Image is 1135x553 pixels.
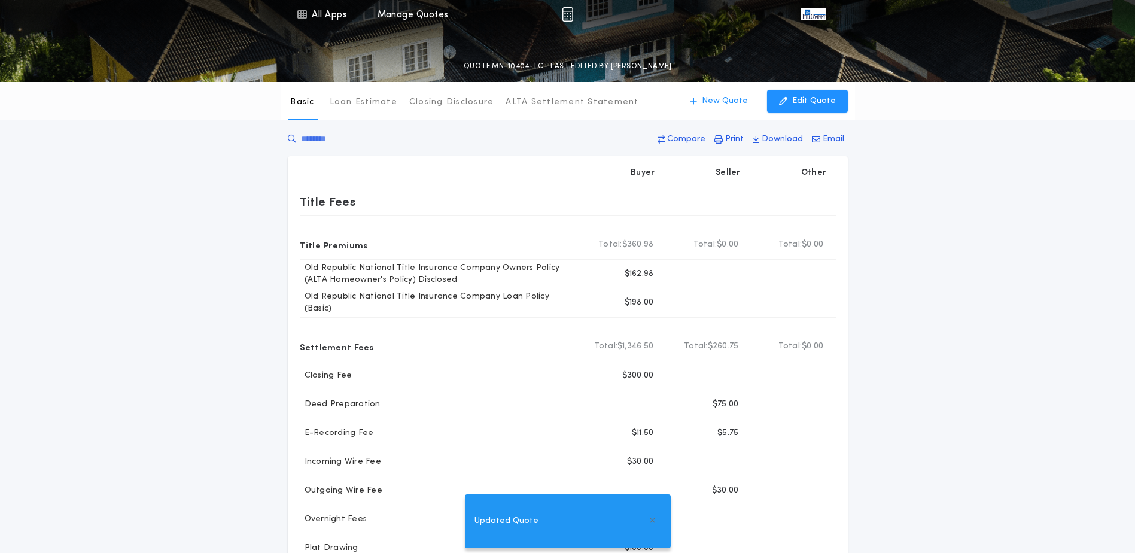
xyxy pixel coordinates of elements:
b: Total: [598,239,622,251]
img: vs-icon [801,8,826,20]
p: $75.00 [713,399,739,411]
p: Incoming Wire Fee [300,456,381,468]
p: Basic [290,96,314,108]
p: Closing Disclosure [409,96,494,108]
p: $11.50 [632,427,654,439]
span: $0.00 [802,341,823,353]
p: Email [823,133,844,145]
b: Total: [693,239,717,251]
button: Edit Quote [767,90,848,113]
button: Email [808,129,848,150]
span: $1,346.50 [617,341,653,353]
span: $360.98 [622,239,654,251]
b: Total: [594,341,618,353]
p: Outgoing Wire Fee [300,485,382,497]
img: img [562,7,573,22]
p: Buyer [631,167,655,179]
p: Closing Fee [300,370,352,382]
p: Title Premiums [300,235,368,254]
p: Seller [716,167,741,179]
b: Total: [778,239,802,251]
p: Loan Estimate [330,96,397,108]
p: $30.00 [712,485,739,497]
p: Old Republic National Title Insurance Company Loan Policy (Basic) [300,291,579,315]
p: E-Recording Fee [300,427,374,439]
p: Download [762,133,803,145]
b: Total: [684,341,708,353]
p: $5.75 [717,427,738,439]
span: Updated Quote [474,515,538,528]
p: QUOTE MN-10404-TC - LAST EDITED BY [PERSON_NAME] [464,60,671,72]
p: $300.00 [622,370,654,382]
span: $260.75 [708,341,739,353]
b: Total: [778,341,802,353]
p: $30.00 [627,456,654,468]
button: New Quote [678,90,760,113]
button: Print [711,129,747,150]
button: Compare [654,129,709,150]
p: Print [725,133,744,145]
span: $0.00 [717,239,738,251]
p: Settlement Fees [300,337,374,356]
button: Download [749,129,807,150]
p: Edit Quote [792,95,836,107]
p: Old Republic National Title Insurance Company Owners Policy (ALTA Homeowner's Policy) Disclosed [300,262,579,286]
p: Title Fees [300,192,356,211]
p: Deed Preparation [300,399,381,411]
p: ALTA Settlement Statement [506,96,638,108]
p: $198.00 [625,297,654,309]
span: $0.00 [802,239,823,251]
p: Other [801,167,826,179]
p: New Quote [702,95,748,107]
p: $162.98 [625,268,654,280]
p: Compare [667,133,705,145]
